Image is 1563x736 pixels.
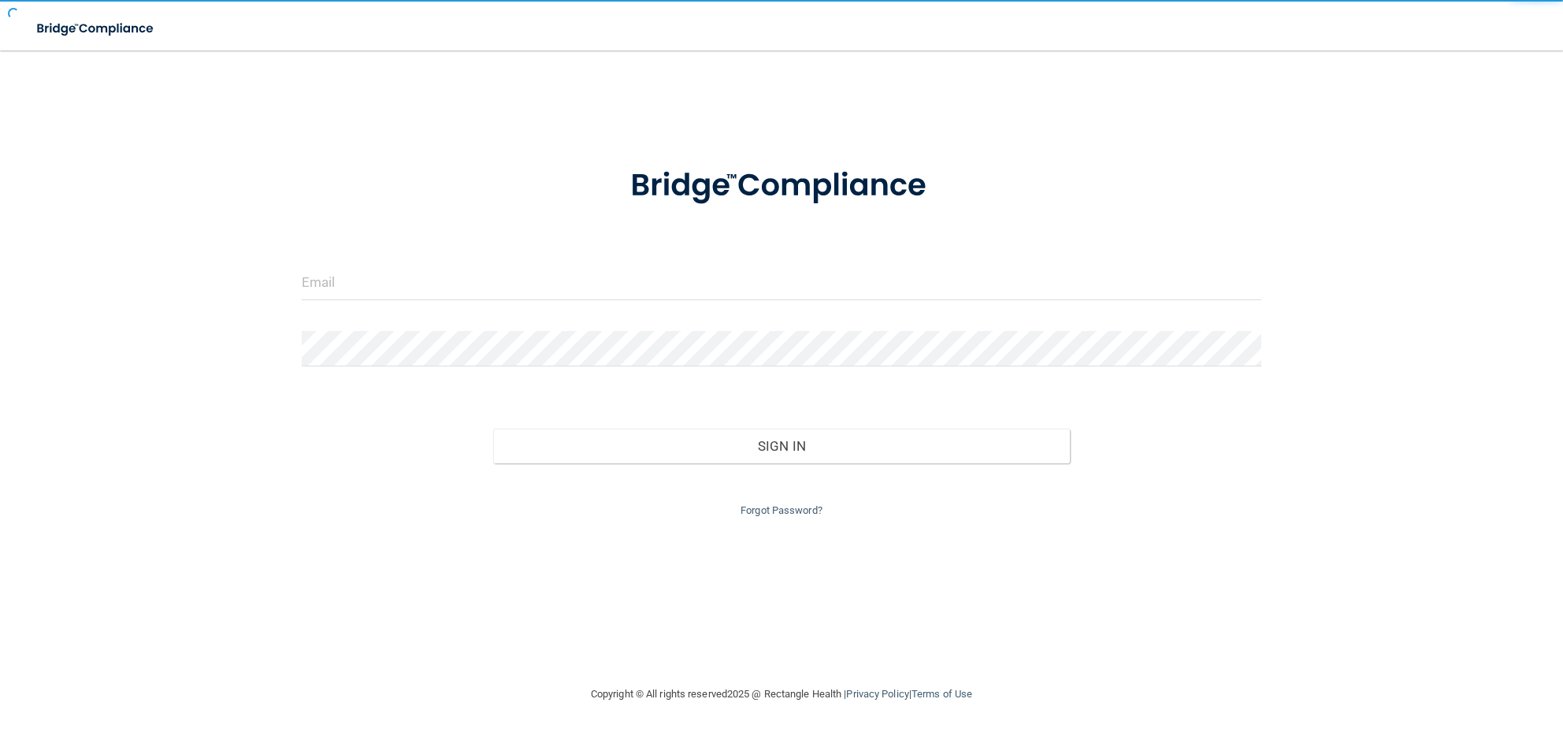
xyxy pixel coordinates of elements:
a: Terms of Use [911,688,972,700]
input: Email [302,265,1262,300]
img: bridge_compliance_login_screen.278c3ca4.svg [598,145,965,227]
a: Privacy Policy [846,688,908,700]
img: bridge_compliance_login_screen.278c3ca4.svg [24,13,169,45]
button: Sign In [493,429,1069,463]
div: Copyright © All rights reserved 2025 @ Rectangle Health | | [494,669,1069,719]
a: Forgot Password? [741,504,822,516]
